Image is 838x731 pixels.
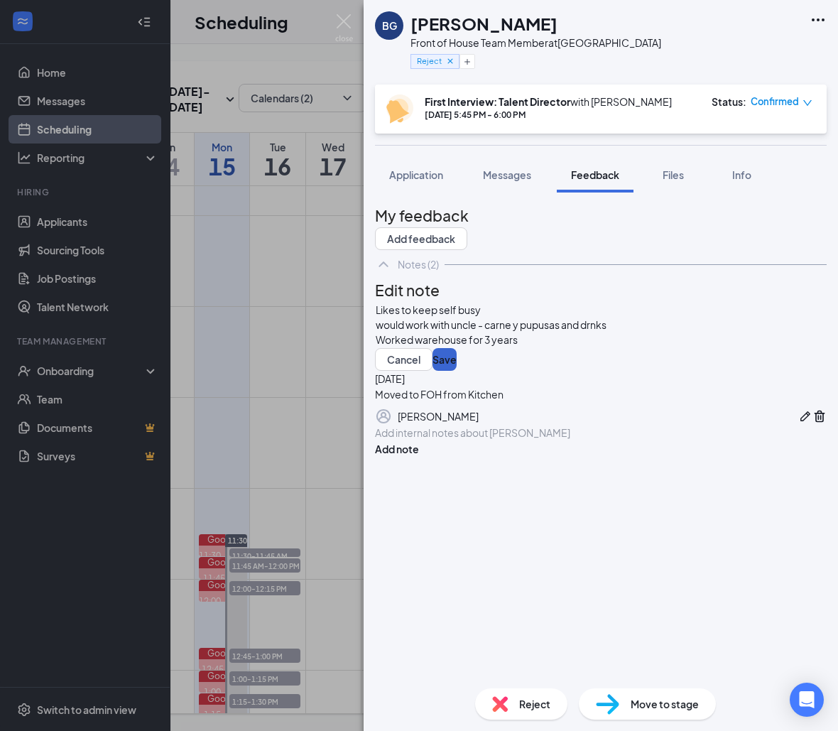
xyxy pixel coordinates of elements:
div: with [PERSON_NAME] [425,94,672,109]
svg: Profile [375,408,392,425]
div: Status : [712,94,746,109]
div: Notes (2) [398,257,439,271]
h2: Edit note [375,278,827,302]
svg: Trash [812,409,827,423]
span: Messages [483,168,531,181]
div: BG [382,18,397,33]
div: [DATE] 5:45 PM - 6:00 PM [425,109,672,121]
button: Save [432,348,457,371]
button: Plus [459,54,475,69]
svg: Plus [463,58,472,66]
span: [DATE] [375,372,405,385]
div: Open Intercom Messenger [790,683,824,717]
span: Feedback [571,168,619,181]
button: Pen [798,408,812,425]
span: down [802,98,812,108]
span: Reject [417,55,442,67]
b: First Interview: Talent Director [425,95,570,108]
svg: ChevronUp [375,256,392,273]
button: Add feedback [375,227,467,250]
div: [PERSON_NAME] [398,408,479,424]
span: Files [663,168,684,181]
span: Application [389,168,443,181]
span: Likes to keep self busy [376,303,481,316]
span: would work with uncle - carne y pupusas and drnks [376,318,606,331]
button: Trash [812,408,827,425]
h2: My feedback [375,204,827,227]
span: Info [732,168,751,181]
h1: [PERSON_NAME] [410,11,557,36]
svg: Ellipses [810,11,827,28]
span: Worked warehouse for 3 years [376,333,518,346]
span: Confirmed [751,94,799,109]
span: Move to stage [631,696,699,712]
div: Moved to FOH from Kitchen [375,386,827,402]
div: Front of House Team Member at [GEOGRAPHIC_DATA] [410,36,661,50]
button: Cancel [375,348,432,371]
button: Add note [375,441,419,457]
svg: Cross [445,56,455,66]
svg: Pen [798,409,812,423]
span: Reject [519,696,550,712]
